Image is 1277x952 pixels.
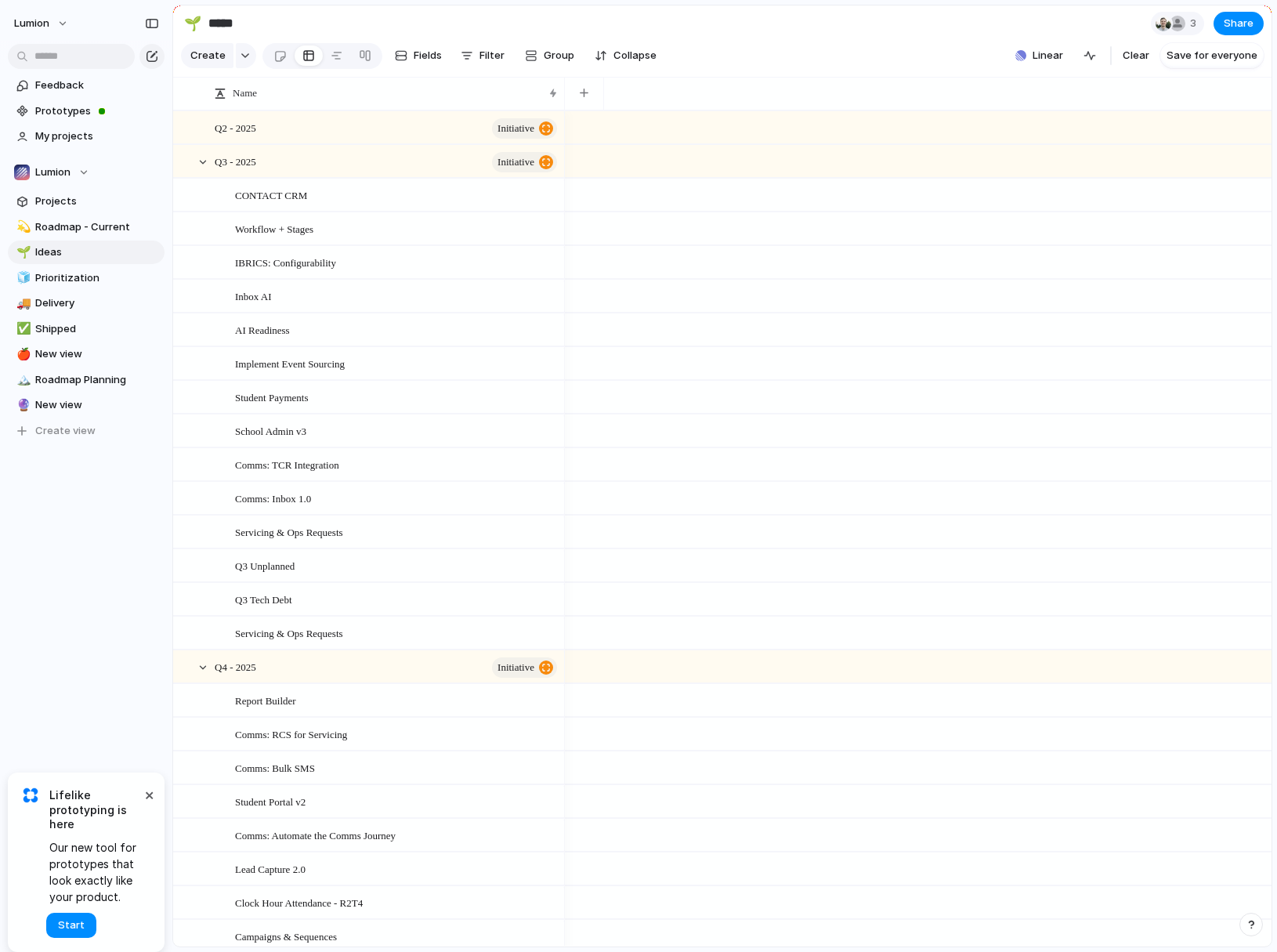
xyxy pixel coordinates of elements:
[35,194,159,209] span: Projects
[235,860,306,878] span: Lead Capture 2.0
[235,354,345,372] span: Implement Event Sourcing
[492,152,557,172] button: initiative
[497,657,534,679] span: initiative
[235,489,311,507] span: Comms: Inbox 1.0
[8,100,165,123] a: Prototypes
[235,253,336,271] span: IBRICS: Configurability
[544,48,574,63] span: Group
[16,244,27,262] div: 🌱
[235,893,363,911] span: Clock Hour Attendance - R2T4
[16,346,27,364] div: 🍎
[14,244,30,260] button: 🌱
[14,321,30,337] button: ✅
[235,826,396,844] span: Comms: Automate the Comms Journey
[235,556,295,574] span: Q3 Unplanned
[8,342,165,366] a: 🍎New view
[235,624,343,642] span: Servicing & Ops Requests
[8,317,165,341] a: ✅Shipped
[235,320,290,338] span: AI Readiness
[497,118,534,139] span: initiative
[14,346,30,362] button: 🍎
[8,266,165,290] a: 🧊Prioritization
[35,244,159,260] span: Ideas
[16,320,27,338] div: ✅
[235,590,292,608] span: Q3 Tech Debt
[235,725,347,743] span: Comms: RCS for Servicing
[14,270,30,286] button: 🧊
[492,657,557,678] button: initiative
[180,11,205,36] button: 🌱
[35,165,71,180] span: Lumion
[58,918,85,933] span: Start
[613,48,657,63] span: Collapse
[235,219,313,237] span: Workflow + Stages
[35,397,159,413] span: New view
[1009,44,1069,67] button: Linear
[233,85,257,101] span: Name
[8,215,165,239] a: 💫Roadmap - Current
[492,118,557,139] button: initiative
[8,368,165,392] a: 🏔️Roadmap Planning
[235,792,306,810] span: Student Portal v2
[16,295,27,313] div: 🚚
[215,118,256,136] span: Q2 - 2025
[235,455,339,473] span: Comms: TCR Integration
[1167,48,1257,63] span: Save for everyone
[49,839,141,905] span: Our new tool for prototypes that look exactly like your product.
[1214,12,1264,35] button: Share
[49,788,141,831] span: Lifelike prototyping is here
[389,43,448,68] button: Fields
[35,129,159,144] span: My projects
[235,422,306,440] span: School Admin v3
[235,758,315,776] span: Comms: Bulk SMS
[181,43,233,68] button: Create
[235,186,307,204] span: CONTACT CRM
[46,913,96,938] button: Start
[14,295,30,311] button: 🚚
[35,270,159,286] span: Prioritization
[7,11,77,36] button: Lumion
[35,103,159,119] span: Prototypes
[35,321,159,337] span: Shipped
[8,393,165,417] a: 🔮New view
[8,161,165,184] button: Lumion
[8,291,165,315] a: 🚚Delivery
[35,423,96,439] span: Create view
[35,219,159,235] span: Roadmap - Current
[35,78,159,93] span: Feedback
[14,372,30,388] button: 🏔️
[1033,48,1063,63] span: Linear
[235,287,272,305] span: Inbox AI
[190,48,226,63] span: Create
[14,219,30,235] button: 💫
[16,269,27,287] div: 🧊
[215,657,256,675] span: Q4 - 2025
[184,13,201,34] div: 🌱
[8,125,165,148] a: My projects
[16,371,27,389] div: 🏔️
[1224,16,1253,31] span: Share
[8,74,165,97] a: Feedback
[8,241,165,264] a: 🌱Ideas
[215,152,256,170] span: Q3 - 2025
[517,43,582,68] button: Group
[1116,43,1156,68] button: Clear
[139,785,158,804] button: Dismiss
[479,48,505,63] span: Filter
[14,16,49,31] span: Lumion
[235,388,309,406] span: Student Payments
[235,523,343,541] span: Servicing & Ops Requests
[16,396,27,414] div: 🔮
[35,295,159,311] span: Delivery
[497,151,534,173] span: initiative
[454,43,511,68] button: Filter
[588,43,663,68] button: Collapse
[8,190,165,213] a: Projects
